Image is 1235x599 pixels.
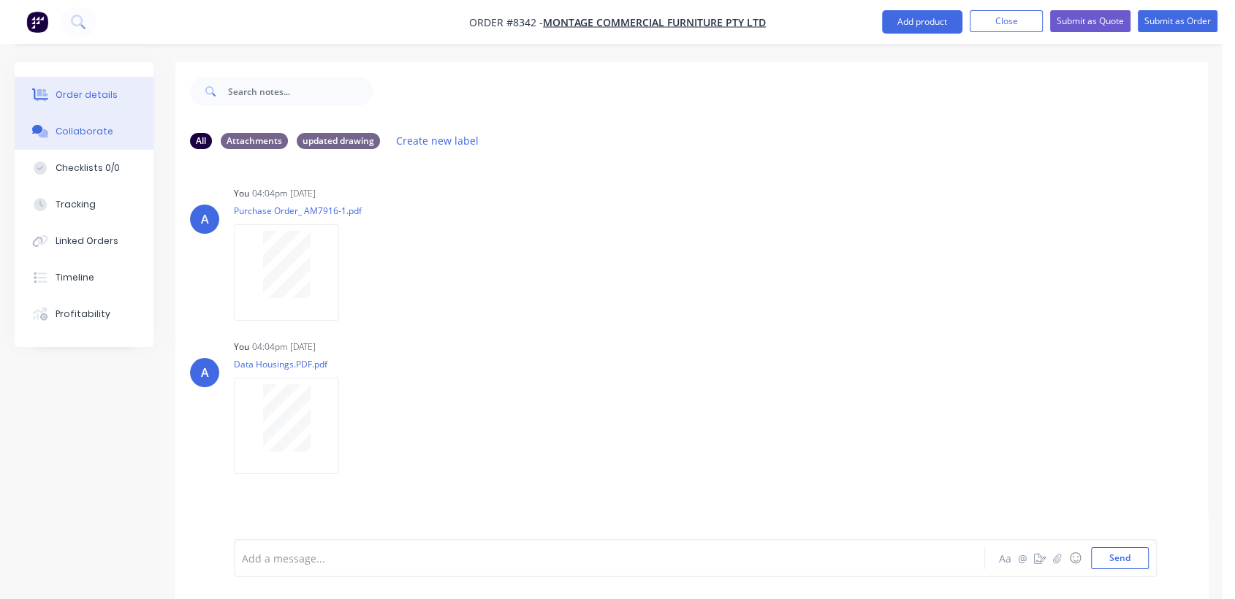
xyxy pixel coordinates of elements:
[234,358,354,370] p: Data Housings.PDF.pdf
[228,77,373,106] input: Search notes...
[56,161,120,175] div: Checklists 0/0
[234,205,362,217] p: Purchase Order_ AM7916-1.pdf
[389,131,487,150] button: Create new label
[252,187,316,200] div: 04:04pm [DATE]
[15,150,153,186] button: Checklists 0/0
[56,198,96,211] div: Tracking
[201,364,209,381] div: A
[15,223,153,259] button: Linked Orders
[15,113,153,150] button: Collaborate
[15,77,153,113] button: Order details
[469,15,543,29] span: Order #8342 -
[26,11,48,33] img: Factory
[201,210,209,228] div: A
[882,10,962,34] button: Add product
[56,308,110,321] div: Profitability
[190,133,212,149] div: All
[56,234,118,248] div: Linked Orders
[970,10,1043,32] button: Close
[252,340,316,354] div: 04:04pm [DATE]
[1091,547,1149,569] button: Send
[56,271,94,284] div: Timeline
[1014,549,1031,567] button: @
[1066,549,1084,567] button: ☺
[234,187,249,200] div: You
[15,186,153,223] button: Tracking
[15,259,153,296] button: Timeline
[1138,10,1217,32] button: Submit as Order
[996,549,1014,567] button: Aa
[221,133,288,149] div: Attachments
[297,133,380,149] div: updated drawing
[56,125,113,138] div: Collaborate
[543,15,766,29] a: Montage Commercial Furniture Pty Ltd
[234,340,249,354] div: You
[1050,10,1130,32] button: Submit as Quote
[15,296,153,332] button: Profitability
[56,88,118,102] div: Order details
